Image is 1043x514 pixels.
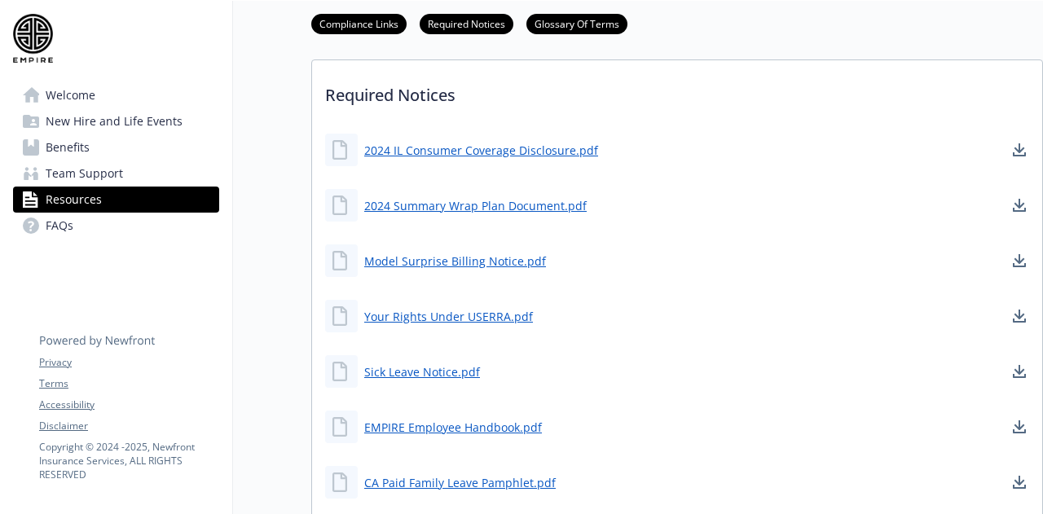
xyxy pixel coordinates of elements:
[1010,306,1029,326] a: download document
[46,108,183,134] span: New Hire and Life Events
[364,308,533,325] a: Your Rights Under USERRA.pdf
[46,160,123,187] span: Team Support
[364,474,556,491] a: CA Paid Family Leave Pamphlet.pdf
[364,142,598,159] a: 2024 IL Consumer Coverage Disclosure.pdf
[311,15,407,31] a: Compliance Links
[39,398,218,412] a: Accessibility
[13,108,219,134] a: New Hire and Life Events
[364,253,546,270] a: Model Surprise Billing Notice.pdf
[1010,472,1029,492] a: download document
[39,440,218,481] p: Copyright © 2024 - 2025 , Newfront Insurance Services, ALL RIGHTS RESERVED
[13,213,219,239] a: FAQs
[46,134,90,160] span: Benefits
[1010,251,1029,270] a: download document
[13,134,219,160] a: Benefits
[39,355,218,370] a: Privacy
[364,419,542,436] a: EMPIRE Employee Handbook.pdf
[312,60,1042,121] p: Required Notices
[39,376,218,391] a: Terms
[39,419,218,433] a: Disclaimer
[526,15,627,31] a: Glossary Of Terms
[364,197,587,214] a: 2024 Summary Wrap Plan Document.pdf
[46,82,95,108] span: Welcome
[46,213,73,239] span: FAQs
[364,363,480,380] a: Sick Leave Notice.pdf
[13,187,219,213] a: Resources
[46,187,102,213] span: Resources
[420,15,513,31] a: Required Notices
[1010,195,1029,215] a: download document
[13,160,219,187] a: Team Support
[1010,140,1029,160] a: download document
[13,82,219,108] a: Welcome
[1010,417,1029,437] a: download document
[1010,362,1029,381] a: download document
